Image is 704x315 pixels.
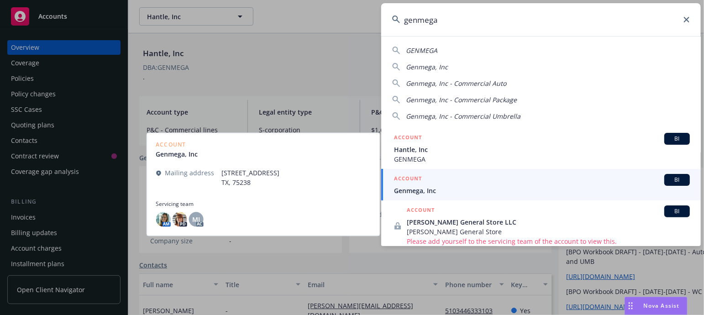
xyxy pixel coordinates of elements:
span: [PERSON_NAME] General Store LLC [407,217,690,227]
span: BI [668,135,686,143]
span: GENMEGA [394,154,690,164]
span: Hantle, Inc [394,145,690,154]
a: ACCOUNTBIGenmega, Inc [381,169,701,200]
span: Nova Assist [644,302,680,310]
h5: ACCOUNT [394,174,422,185]
span: GENMEGA [406,46,437,55]
a: ACCOUNTBI[PERSON_NAME] General Store LLC[PERSON_NAME] General StorePlease add yourself to the ser... [381,200,701,251]
span: Genmega, Inc [406,63,448,71]
h5: ACCOUNT [394,133,422,144]
span: [PERSON_NAME] General Store [407,227,690,236]
span: Genmega, Inc - Commercial Umbrella [406,112,520,121]
span: Please add yourself to the servicing team of the account to view this. [407,236,690,246]
h5: ACCOUNT [407,205,435,216]
input: Search... [381,3,701,36]
span: Genmega, Inc - Commercial Package [406,95,517,104]
span: BI [668,207,686,215]
span: BI [668,176,686,184]
button: Nova Assist [625,297,688,315]
a: ACCOUNTBIHantle, IncGENMEGA [381,128,701,169]
span: Genmega, Inc [394,186,690,195]
span: Genmega, Inc - Commercial Auto [406,79,506,88]
div: Drag to move [625,297,636,315]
